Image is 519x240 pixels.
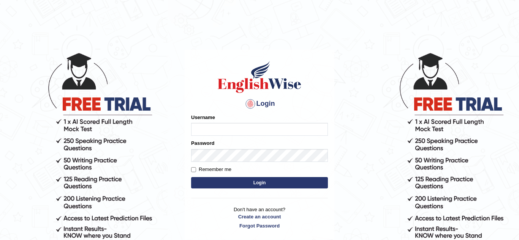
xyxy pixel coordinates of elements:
[191,140,214,147] label: Password
[191,222,328,229] a: Forgot Password
[191,206,328,229] p: Don't have an account?
[191,213,328,220] a: Create an account
[191,114,215,121] label: Username
[191,98,328,110] h4: Login
[191,167,196,172] input: Remember me
[216,60,303,94] img: Logo of English Wise sign in for intelligent practice with AI
[191,177,328,188] button: Login
[191,166,231,173] label: Remember me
